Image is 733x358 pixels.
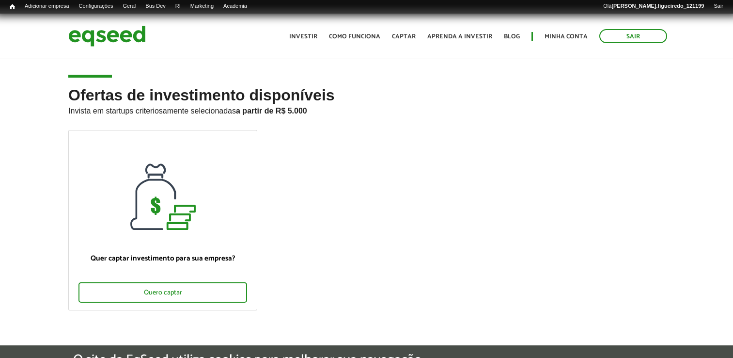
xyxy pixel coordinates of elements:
[10,3,15,10] span: Início
[186,2,218,10] a: Marketing
[427,33,492,40] a: Aprenda a investir
[171,2,186,10] a: RI
[68,104,665,115] p: Invista em startups criteriosamente selecionadas
[218,2,252,10] a: Academia
[20,2,74,10] a: Adicionar empresa
[68,130,257,310] a: Quer captar investimento para sua empresa? Quero captar
[74,2,118,10] a: Configurações
[545,33,588,40] a: Minha conta
[598,2,709,10] a: Olá[PERSON_NAME].figueiredo_121199
[329,33,380,40] a: Como funciona
[709,2,728,10] a: Sair
[78,254,247,263] p: Quer captar investimento para sua empresa?
[68,23,146,49] img: EqSeed
[5,2,20,12] a: Início
[68,87,665,130] h2: Ofertas de investimento disponíveis
[78,282,247,303] div: Quero captar
[289,33,317,40] a: Investir
[392,33,416,40] a: Captar
[140,2,171,10] a: Bus Dev
[599,29,667,43] a: Sair
[611,3,704,9] strong: [PERSON_NAME].figueiredo_121199
[504,33,520,40] a: Blog
[118,2,140,10] a: Geral
[236,107,307,115] strong: a partir de R$ 5.000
